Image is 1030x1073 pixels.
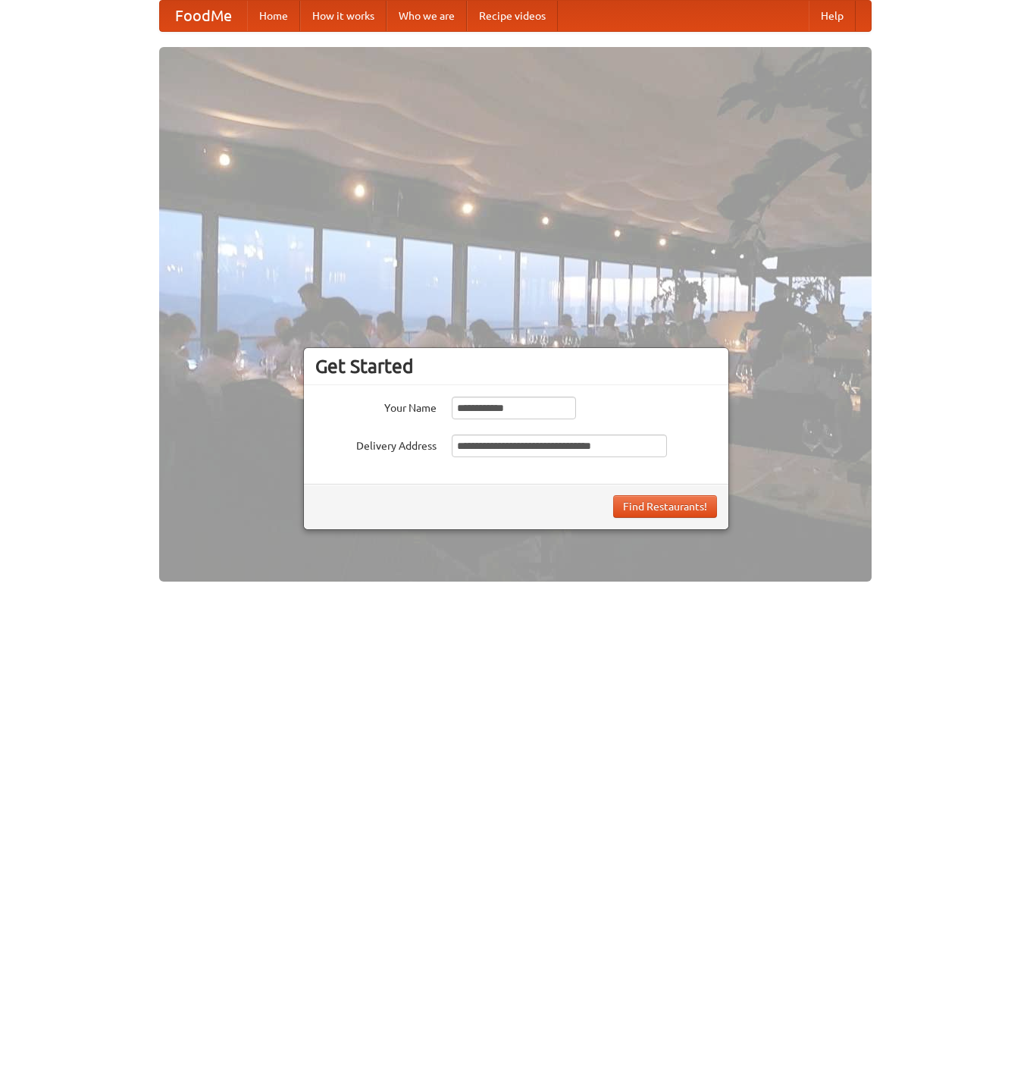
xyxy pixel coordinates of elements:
a: Recipe videos [467,1,558,31]
a: FoodMe [160,1,247,31]
button: Find Restaurants! [613,495,717,518]
label: Delivery Address [315,435,437,453]
a: How it works [300,1,387,31]
h3: Get Started [315,355,717,378]
label: Your Name [315,397,437,416]
a: Who we are [387,1,467,31]
a: Help [809,1,856,31]
a: Home [247,1,300,31]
